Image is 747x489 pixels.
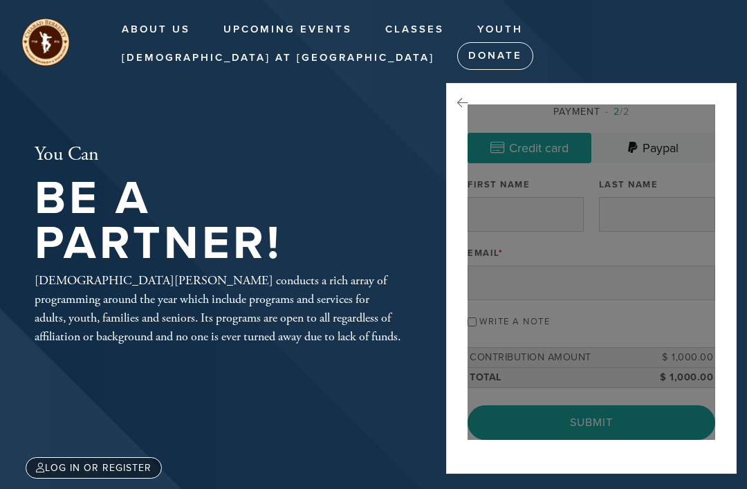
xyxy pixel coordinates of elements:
a: About Us [111,17,201,43]
h2: You Can [35,143,401,167]
a: Donate [457,42,533,70]
h1: Be A Partner! [35,176,401,266]
a: Log in or register [26,457,162,479]
a: [DEMOGRAPHIC_DATA] at [GEOGRAPHIC_DATA] [111,45,445,71]
a: Youth [467,17,533,43]
a: Classes [375,17,454,43]
img: unnamed%20%283%29_0.png [21,17,71,67]
div: [DEMOGRAPHIC_DATA][PERSON_NAME] conducts a rich array of programming around the year which includ... [35,271,401,346]
a: Upcoming Events [213,17,362,43]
